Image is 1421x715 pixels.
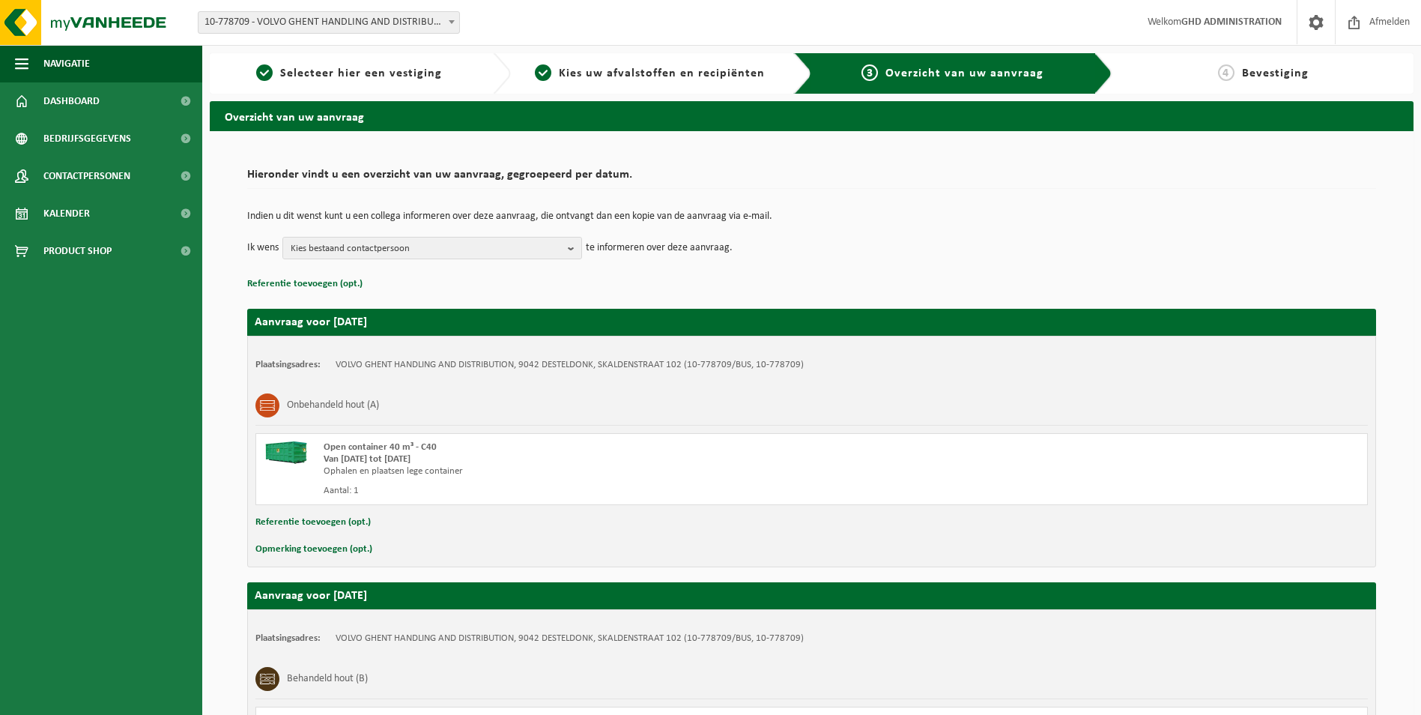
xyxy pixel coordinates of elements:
button: Referentie toevoegen (opt.) [255,513,371,532]
span: 10-778709 - VOLVO GHENT HANDLING AND DISTRIBUTION - DESTELDONK [199,12,459,33]
td: VOLVO GHENT HANDLING AND DISTRIBUTION, 9042 DESTELDONK, SKALDENSTRAAT 102 (10-778709/BUS, 10-778709) [336,359,804,371]
span: Contactpersonen [43,157,130,195]
span: Selecteer hier een vestiging [280,67,442,79]
a: 2Kies uw afvalstoffen en recipiënten [518,64,782,82]
h2: Overzicht van uw aanvraag [210,101,1414,130]
span: Product Shop [43,232,112,270]
span: 3 [861,64,878,81]
p: Ik wens [247,237,279,259]
span: Navigatie [43,45,90,82]
span: 1 [256,64,273,81]
p: te informeren over deze aanvraag. [586,237,733,259]
span: Kalender [43,195,90,232]
td: VOLVO GHENT HANDLING AND DISTRIBUTION, 9042 DESTELDONK, SKALDENSTRAAT 102 (10-778709/BUS, 10-778709) [336,633,804,645]
span: 10-778709 - VOLVO GHENT HANDLING AND DISTRIBUTION - DESTELDONK [198,11,460,34]
div: Aantal: 1 [324,485,872,497]
div: Ophalen en plaatsen lege container [324,465,872,477]
span: Kies bestaand contactpersoon [291,238,562,260]
button: Referentie toevoegen (opt.) [247,274,363,294]
strong: Van [DATE] tot [DATE] [324,454,410,464]
strong: Plaatsingsadres: [255,360,321,369]
button: Kies bestaand contactpersoon [282,237,582,259]
span: Bevestiging [1242,67,1309,79]
span: Kies uw afvalstoffen en recipiënten [559,67,765,79]
span: Dashboard [43,82,100,120]
strong: GHD ADMINISTRATION [1181,16,1282,28]
span: Overzicht van uw aanvraag [885,67,1043,79]
img: HK-XC-40-GN-00.png [264,441,309,464]
h3: Behandeld hout (B) [287,667,368,691]
h2: Hieronder vindt u een overzicht van uw aanvraag, gegroepeerd per datum. [247,169,1376,189]
span: 4 [1218,64,1234,81]
strong: Plaatsingsadres: [255,633,321,643]
span: Open container 40 m³ - C40 [324,442,437,452]
span: 2 [535,64,551,81]
span: Bedrijfsgegevens [43,120,131,157]
strong: Aanvraag voor [DATE] [255,316,367,328]
strong: Aanvraag voor [DATE] [255,590,367,602]
p: Indien u dit wenst kunt u een collega informeren over deze aanvraag, die ontvangt dan een kopie v... [247,211,1376,222]
h3: Onbehandeld hout (A) [287,393,379,417]
button: Opmerking toevoegen (opt.) [255,540,372,559]
a: 1Selecteer hier een vestiging [217,64,481,82]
